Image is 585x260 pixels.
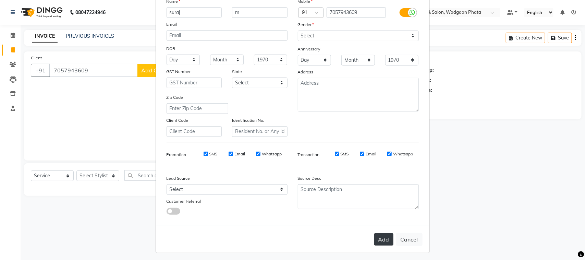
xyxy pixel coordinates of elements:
[298,152,320,158] label: Transaction
[366,151,376,157] label: Email
[209,151,218,157] label: SMS
[393,151,413,157] label: Whatsapp
[167,7,222,18] input: First Name
[167,117,188,123] label: Client Code
[298,22,314,28] label: Gender
[262,151,282,157] label: Whatsapp
[167,78,222,88] input: GST Number
[374,233,393,246] button: Add
[167,21,177,27] label: Email
[232,69,242,75] label: State
[167,103,228,114] input: Enter Zip Code
[232,126,288,137] input: Resident No. or Any Id
[232,117,264,123] label: Identification No.
[396,233,423,246] button: Cancel
[167,30,288,41] input: Email
[167,198,201,204] label: Customer Referral
[327,7,386,18] input: Mobile
[341,151,349,157] label: SMS
[298,175,321,181] label: Source Desc
[298,46,320,52] label: Anniversary
[232,7,288,18] input: Last Name
[167,126,222,137] input: Client Code
[234,151,245,157] label: Email
[167,69,191,75] label: GST Number
[167,46,175,52] label: DOB
[167,152,186,158] label: Promotion
[167,94,183,101] label: Zip Code
[167,175,190,181] label: Lead Source
[298,69,314,75] label: Address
